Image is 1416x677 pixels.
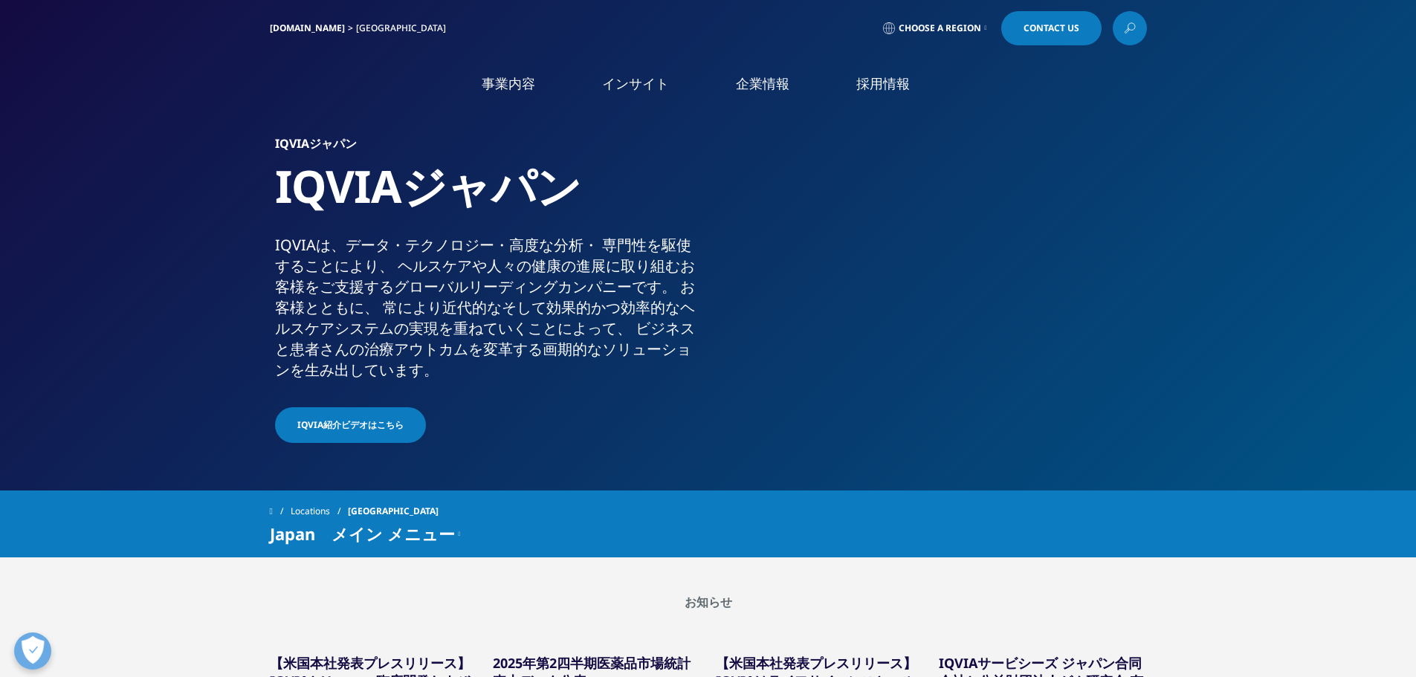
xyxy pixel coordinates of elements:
[270,22,345,34] a: [DOMAIN_NAME]
[743,137,1141,435] img: 873_asian-businesspeople-meeting-in-office.jpg
[270,525,455,542] span: Japan メイン メニュー
[899,22,981,34] span: Choose a Region
[395,52,1147,123] nav: Primary
[275,407,426,443] a: IQVIA紹介ビデオはこちら
[602,74,669,93] a: インサイト
[297,418,404,432] span: IQVIA紹介ビデオはこちら
[1024,24,1079,33] span: Contact Us
[356,22,452,34] div: [GEOGRAPHIC_DATA]
[291,498,348,525] a: Locations
[14,632,51,670] button: 優先設定センターを開く
[856,74,910,93] a: 採用情報
[275,235,702,380] div: IQVIAは、​データ・​テクノロジー・​高度な​分析・​ 専門性を​駆使する​ことに​より、​ ヘルスケアや​人々の​健康の​進展に​取り組む​お客様を​ご支援​する​グローバル​リーディング...
[1001,11,1102,45] a: Contact Us
[348,498,439,525] span: [GEOGRAPHIC_DATA]
[275,158,702,235] h1: IQVIAジャパン
[482,74,535,93] a: 事業内容
[275,137,702,158] h6: IQVIAジャパン
[736,74,789,93] a: 企業情報
[270,595,1147,609] h2: お知らせ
